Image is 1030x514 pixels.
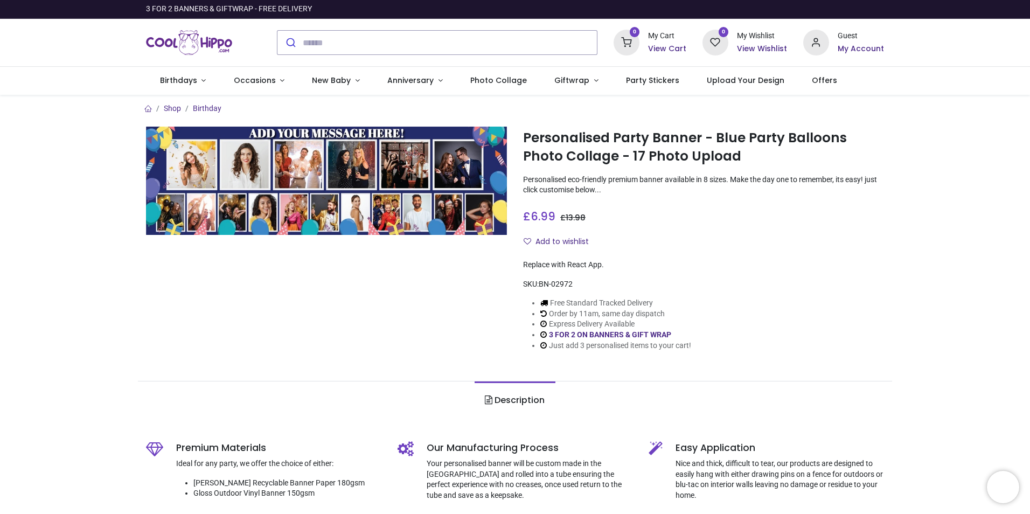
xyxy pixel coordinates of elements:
[176,459,381,469] p: Ideal for any party, we offer the choice of either:
[531,209,555,224] span: 6.99
[523,209,555,224] span: £
[193,478,381,489] li: [PERSON_NAME] Recyclable Banner Paper 180gsm
[560,212,586,223] span: £
[373,67,456,95] a: Anniversary
[737,31,787,41] div: My Wishlist
[540,309,691,319] li: Order by 11am, same day dispatch
[146,4,312,15] div: 3 FOR 2 BANNERS & GIFTWRAP - FREE DELIVERY
[554,75,589,86] span: Giftwrap
[193,104,221,113] a: Birthday
[630,27,640,37] sup: 0
[146,127,507,235] img: Personalised Party Banner - Blue Party Balloons Photo Collage - 17 Photo Upload
[676,441,884,455] h5: Easy Application
[523,175,884,196] p: Personalised eco-friendly premium banner available in 8 sizes. Make the day one to remember, its ...
[626,75,679,86] span: Party Stickers
[566,212,586,223] span: 13.98
[523,233,598,251] button: Add to wishlistAdd to wishlist
[298,67,374,95] a: New Baby
[540,319,691,330] li: Express Delivery Available
[234,75,276,86] span: Occasions
[539,280,573,288] span: BN-02972
[523,279,884,290] div: SKU:
[812,75,837,86] span: Offers
[193,488,381,499] li: Gloss Outdoor Vinyl Banner 150gsm
[475,381,555,419] a: Description
[160,75,197,86] span: Birthdays
[387,75,434,86] span: Anniversary
[540,298,691,309] li: Free Standard Tracked Delivery
[277,31,303,54] button: Submit
[146,27,232,58] img: Cool Hippo
[524,238,531,245] i: Add to wishlist
[648,44,686,54] a: View Cart
[540,341,691,351] li: Just add 3 personalised items to your cart!
[470,75,527,86] span: Photo Collage
[987,471,1019,503] iframe: Brevo live chat
[614,38,639,46] a: 0
[702,38,728,46] a: 0
[540,67,612,95] a: Giftwrap
[719,27,729,37] sup: 0
[658,4,884,15] iframe: Customer reviews powered by Trustpilot
[176,441,381,455] h5: Premium Materials
[838,31,884,41] div: Guest
[523,260,884,270] div: Replace with React App.
[146,67,220,95] a: Birthdays
[676,459,884,501] p: Nice and thick, difficult to tear, our products are designed to easily hang with either drawing p...
[707,75,784,86] span: Upload Your Design
[312,75,351,86] span: New Baby
[523,129,884,166] h1: Personalised Party Banner - Blue Party Balloons Photo Collage - 17 Photo Upload
[146,27,232,58] a: Logo of Cool Hippo
[220,67,298,95] a: Occasions
[164,104,181,113] a: Shop
[427,459,633,501] p: Your personalised banner will be custom made in the [GEOGRAPHIC_DATA] and rolled into a tube ensu...
[648,31,686,41] div: My Cart
[549,330,671,339] a: 3 FOR 2 ON BANNERS & GIFT WRAP
[838,44,884,54] a: My Account
[737,44,787,54] a: View Wishlist
[427,441,633,455] h5: Our Manufacturing Process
